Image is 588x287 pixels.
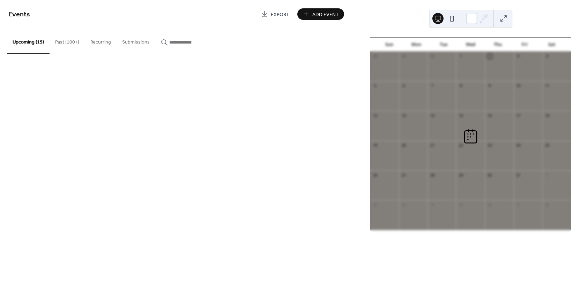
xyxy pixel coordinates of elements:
[544,202,550,207] div: 8
[403,38,430,52] div: Mon
[516,143,521,148] div: 24
[430,83,435,88] div: 7
[516,202,521,207] div: 7
[458,113,463,118] div: 15
[376,38,403,52] div: Sun
[458,143,463,148] div: 22
[297,8,344,20] button: Add Event
[544,172,550,178] div: 1
[487,83,492,88] div: 9
[484,38,511,52] div: Thu
[544,113,550,118] div: 18
[430,54,435,59] div: 30
[487,202,492,207] div: 6
[372,202,378,207] div: 2
[117,28,155,53] button: Submissions
[430,172,435,178] div: 28
[271,11,289,18] span: Export
[458,83,463,88] div: 8
[372,113,378,118] div: 12
[430,143,435,148] div: 21
[511,38,538,52] div: Fri
[85,28,117,53] button: Recurring
[312,11,339,18] span: Add Event
[430,202,435,207] div: 4
[458,172,463,178] div: 29
[9,8,30,21] span: Events
[516,54,521,59] div: 3
[430,113,435,118] div: 14
[544,54,550,59] div: 4
[516,83,521,88] div: 10
[372,83,378,88] div: 5
[7,28,50,54] button: Upcoming (15)
[538,38,565,52] div: Sat
[401,113,406,118] div: 13
[487,172,492,178] div: 30
[401,202,406,207] div: 3
[487,113,492,118] div: 16
[458,54,463,59] div: 1
[401,172,406,178] div: 27
[457,38,484,52] div: Wed
[50,28,85,53] button: Past (100+)
[516,172,521,178] div: 31
[372,143,378,148] div: 19
[458,202,463,207] div: 5
[401,83,406,88] div: 6
[430,38,457,52] div: Tue
[372,54,378,59] div: 28
[487,54,492,59] div: 2
[544,143,550,148] div: 25
[401,54,406,59] div: 29
[401,143,406,148] div: 20
[372,172,378,178] div: 26
[256,8,295,20] a: Export
[487,143,492,148] div: 23
[544,83,550,88] div: 11
[516,113,521,118] div: 17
